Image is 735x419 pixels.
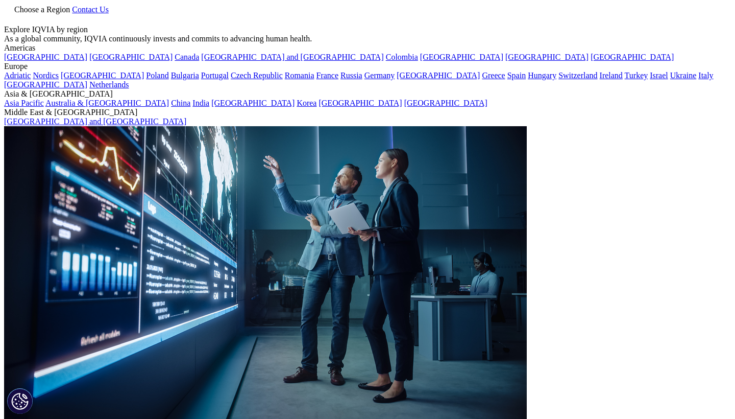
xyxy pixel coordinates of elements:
[528,71,556,80] a: Hungary
[4,99,44,107] a: Asia Pacific
[211,99,295,107] a: [GEOGRAPHIC_DATA]
[4,62,731,71] div: Europe
[4,53,87,61] a: [GEOGRAPHIC_DATA]
[507,71,526,80] a: Spain
[625,71,648,80] a: Turkey
[4,108,731,117] div: Middle East & [GEOGRAPHIC_DATA]
[316,71,339,80] a: France
[397,71,480,80] a: [GEOGRAPHIC_DATA]
[7,388,33,414] button: Cookies Settings
[420,53,503,61] a: [GEOGRAPHIC_DATA]
[4,25,731,34] div: Explore IQVIA by region
[33,71,59,80] a: Nordics
[201,71,229,80] a: Portugal
[558,71,597,80] a: Switzerland
[146,71,168,80] a: Poland
[698,71,713,80] a: Italy
[404,99,487,107] a: [GEOGRAPHIC_DATA]
[364,71,395,80] a: Germany
[4,117,186,126] a: [GEOGRAPHIC_DATA] and [GEOGRAPHIC_DATA]
[670,71,697,80] a: Ukraine
[340,71,362,80] a: Russia
[14,5,70,14] span: Choose a Region
[231,71,283,80] a: Czech Republic
[386,53,418,61] a: Colombia
[591,53,674,61] a: [GEOGRAPHIC_DATA]
[175,53,199,61] a: Canada
[89,80,129,89] a: Netherlands
[4,80,87,89] a: [GEOGRAPHIC_DATA]
[297,99,316,107] a: Korea
[650,71,668,80] a: Israel
[72,5,109,14] a: Contact Us
[171,71,199,80] a: Bulgaria
[4,71,31,80] a: Adriatic
[285,71,314,80] a: Romania
[4,89,731,99] div: Asia & [GEOGRAPHIC_DATA]
[4,43,731,53] div: Americas
[201,53,383,61] a: [GEOGRAPHIC_DATA] and [GEOGRAPHIC_DATA]
[482,71,505,80] a: Greece
[89,53,173,61] a: [GEOGRAPHIC_DATA]
[171,99,190,107] a: China
[4,34,731,43] div: As a global community, IQVIA continuously invests and commits to advancing human health.
[318,99,402,107] a: [GEOGRAPHIC_DATA]
[45,99,169,107] a: Australia & [GEOGRAPHIC_DATA]
[192,99,209,107] a: India
[505,53,589,61] a: [GEOGRAPHIC_DATA]
[61,71,144,80] a: [GEOGRAPHIC_DATA]
[600,71,623,80] a: Ireland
